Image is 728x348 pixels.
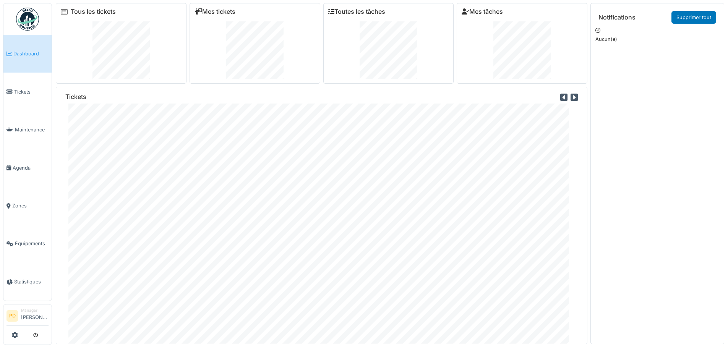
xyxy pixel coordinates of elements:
[14,88,49,95] span: Tickets
[15,126,49,133] span: Maintenance
[328,8,385,15] a: Toutes les tâches
[6,308,49,326] a: PD Manager[PERSON_NAME]
[462,8,503,15] a: Mes tâches
[3,149,52,186] a: Agenda
[15,240,49,247] span: Équipements
[65,93,86,100] h6: Tickets
[3,187,52,225] a: Zones
[3,73,52,110] a: Tickets
[671,11,716,24] a: Supprimer tout
[598,14,636,21] h6: Notifications
[14,278,49,285] span: Statistiques
[3,225,52,262] a: Équipements
[595,36,719,43] p: Aucun(e)
[195,8,235,15] a: Mes tickets
[12,202,49,209] span: Zones
[16,8,39,31] img: Badge_color-CXgf-gQk.svg
[3,111,52,149] a: Maintenance
[13,164,49,172] span: Agenda
[3,263,52,301] a: Statistiques
[21,308,49,313] div: Manager
[6,310,18,322] li: PD
[3,35,52,73] a: Dashboard
[21,308,49,324] li: [PERSON_NAME]
[71,8,116,15] a: Tous les tickets
[13,50,49,57] span: Dashboard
